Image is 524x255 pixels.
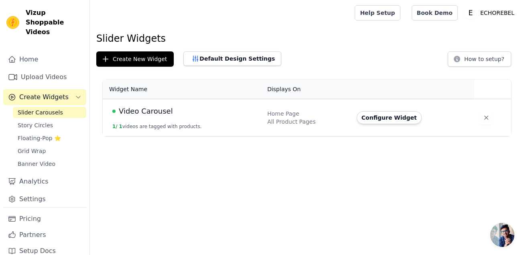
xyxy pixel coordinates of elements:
a: Book Demo [412,5,458,20]
a: Floating-Pop ⭐ [13,133,86,144]
a: Grid Wrap [13,145,86,157]
span: Create Widgets [19,92,69,102]
button: Configure Widget [357,111,422,124]
button: Delete widget [479,110,494,125]
a: Slider Carousels [13,107,86,118]
span: Slider Carousels [18,108,63,116]
button: How to setup? [448,51,511,67]
a: Help Setup [355,5,400,20]
text: E [469,9,473,17]
th: Displays On [262,80,352,99]
button: E ECHOREBEL [464,6,518,20]
a: Banner Video [13,158,86,169]
th: Widget Name [103,80,262,99]
button: Default Design Settings [183,51,281,66]
span: Vizup Shoppable Videos [26,8,83,37]
a: How to setup? [448,57,511,65]
span: Floating-Pop ⭐ [18,134,61,142]
p: ECHOREBEL [477,6,518,20]
h1: Slider Widgets [96,32,518,45]
span: Story Circles [18,121,53,129]
a: Pricing [3,211,86,227]
a: Analytics [3,173,86,190]
div: Home Page [267,110,347,118]
span: Banner Video [18,160,55,168]
a: Story Circles [13,120,86,131]
div: All Product Pages [267,118,347,126]
img: Vizup [6,16,19,29]
button: Create Widgets [3,89,86,105]
button: Create New Widget [96,51,174,67]
a: Upload Videos [3,69,86,85]
span: Live Published [112,110,116,113]
a: Settings [3,191,86,207]
button: 1/ 1videos are tagged with products. [112,123,202,130]
a: Home [3,51,86,67]
span: Grid Wrap [18,147,46,155]
span: 1 [119,124,122,129]
span: 1 / [112,124,118,129]
span: Video Carousel [119,106,173,117]
div: Open chat [490,223,514,247]
a: Partners [3,227,86,243]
